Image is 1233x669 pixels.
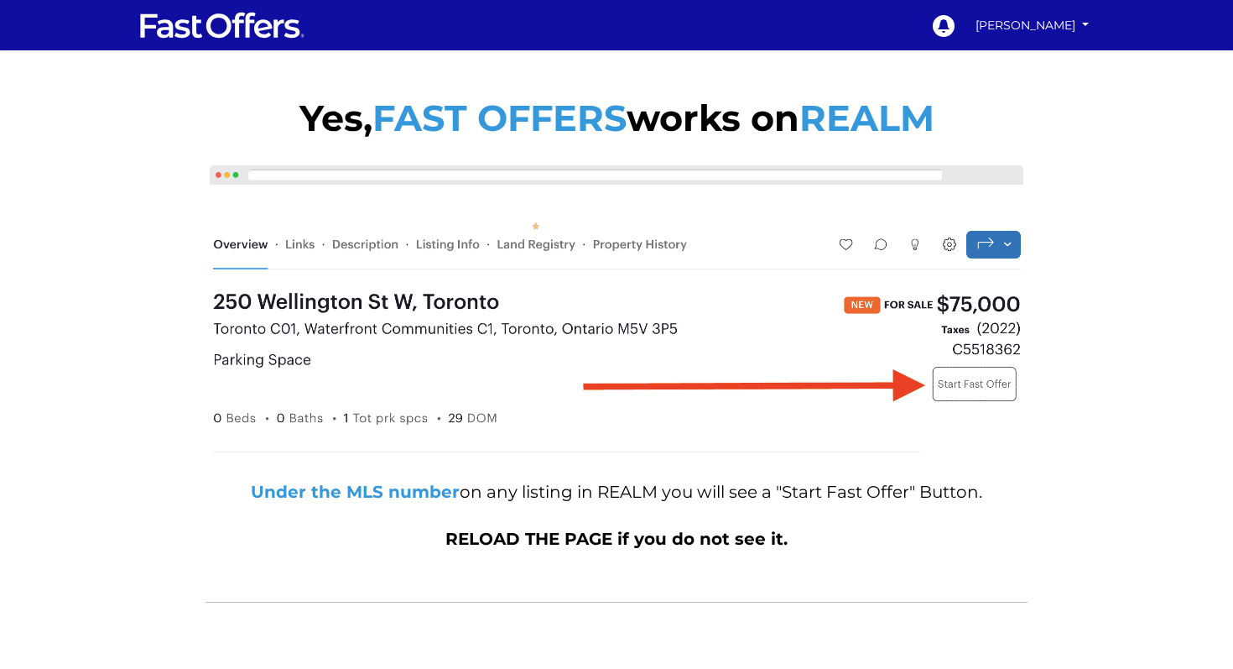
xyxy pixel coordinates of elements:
strong: Under the MLS number [251,482,460,502]
p: Yes, works on [205,93,1027,144]
a: [PERSON_NAME] [970,11,1095,40]
p: on any listing in REALM you will see a "Start Fast Offer" Button. [205,480,1027,504]
span: RELOAD THE PAGE if you do not see it. [445,529,788,549]
iframe: Customerly Messenger Launcher [1169,604,1220,654]
span: REALM [799,96,934,140]
span: FAST OFFERS [372,96,627,140]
